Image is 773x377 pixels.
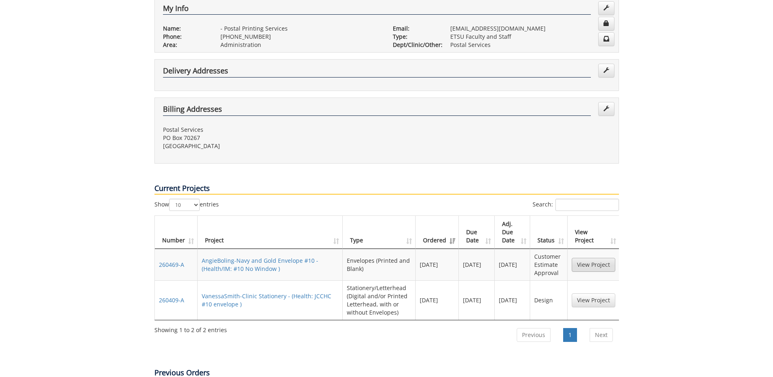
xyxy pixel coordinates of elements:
th: View Project: activate to sort column ascending [568,216,619,249]
a: Edit Addresses [598,64,614,78]
td: Design [530,280,567,320]
select: Showentries [169,199,200,211]
th: Adj. Due Date: activate to sort column ascending [495,216,531,249]
p: Administration [220,41,381,49]
th: Due Date: activate to sort column ascending [459,216,495,249]
th: Project: activate to sort column ascending [198,216,343,249]
td: Customer Estimate Approval [530,249,567,280]
p: Postal Services [450,41,610,49]
td: [DATE] [459,249,495,280]
input: Search: [555,199,619,211]
p: Area: [163,41,208,49]
label: Search: [533,199,619,211]
p: Name: [163,24,208,33]
td: [DATE] [459,280,495,320]
p: ETSU Faculty and Staff [450,33,610,41]
p: PO Box 70267 [163,134,381,142]
th: Status: activate to sort column ascending [530,216,567,249]
a: Next [590,328,613,342]
td: Envelopes (Printed and Blank) [343,249,416,280]
td: [DATE] [495,280,531,320]
p: Postal Services [163,126,381,134]
p: Current Projects [154,183,619,195]
a: Previous [517,328,551,342]
th: Type: activate to sort column ascending [343,216,416,249]
th: Ordered: activate to sort column ascending [416,216,459,249]
a: Change Communication Preferences [598,32,614,46]
a: 1 [563,328,577,342]
label: Show entries [154,199,219,211]
a: 260409-A [159,296,184,304]
th: Number: activate to sort column ascending [155,216,198,249]
p: Dept/Clinic/Other: [393,41,438,49]
p: [GEOGRAPHIC_DATA] [163,142,381,150]
p: [PHONE_NUMBER] [220,33,381,41]
a: View Project [572,293,615,307]
p: Phone: [163,33,208,41]
a: Edit Info [598,1,614,15]
a: AngieBoling-Navy and Gold Envelope #10 - (Health/IM: #10 No Window ) [202,257,318,273]
td: [DATE] [416,280,459,320]
p: - Postal Printing Services [220,24,381,33]
a: VanessaSmith-Clinic Stationery - (Health: JCCHC #10 envelope ) [202,292,331,308]
a: View Project [572,258,615,272]
h4: My Info [163,4,591,15]
h4: Billing Addresses [163,105,591,116]
a: Edit Addresses [598,102,614,116]
a: Change Password [598,17,614,31]
a: 260469-A [159,261,184,268]
td: [DATE] [495,249,531,280]
h4: Delivery Addresses [163,67,591,78]
p: Type: [393,33,438,41]
td: Stationery/Letterhead (Digital and/or Printed Letterhead, with or without Envelopes) [343,280,416,320]
td: [DATE] [416,249,459,280]
div: Showing 1 to 2 of 2 entries [154,323,227,334]
p: [EMAIL_ADDRESS][DOMAIN_NAME] [450,24,610,33]
p: Email: [393,24,438,33]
